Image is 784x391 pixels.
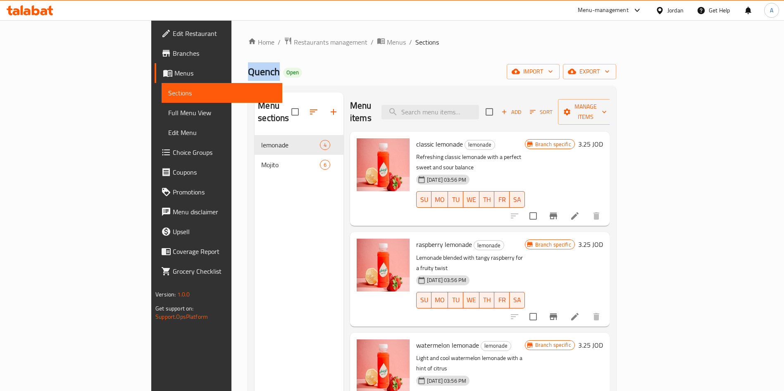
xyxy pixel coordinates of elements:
p: Lemonade blended with tangy raspberry for a fruity twist [416,253,525,273]
span: import [513,66,553,77]
span: Add item [498,106,524,118]
p: Light and cool watermelon lemonade with a hint of citrus [416,353,525,374]
button: import [507,64,560,79]
span: Select to update [524,308,542,325]
span: SU [420,194,428,206]
span: Mojito [261,160,319,170]
span: 6 [320,161,330,169]
span: [DATE] 03:56 PM [424,276,469,284]
span: SA [513,294,522,306]
span: Coverage Report [173,246,276,256]
button: WE [463,191,479,208]
span: Manage items [565,102,607,122]
div: Mojito6 [255,155,343,175]
a: Menus [155,63,282,83]
span: TU [451,294,460,306]
a: Sections [162,83,282,103]
span: Restaurants management [294,37,367,47]
button: FR [494,292,510,308]
span: lemonade [481,341,511,351]
span: Branch specific [532,140,574,148]
button: SU [416,191,431,208]
span: WE [467,294,476,306]
span: TH [483,294,491,306]
button: SU [416,292,431,308]
span: Sort [530,107,553,117]
div: Menu-management [578,5,629,15]
a: Choice Groups [155,142,282,162]
h2: Menu items [350,100,372,124]
span: SU [420,294,428,306]
span: MO [435,194,445,206]
span: Menus [387,37,406,47]
span: Branches [173,48,276,58]
span: Choice Groups [173,147,276,157]
span: Select to update [524,207,542,225]
button: TU [448,292,463,308]
span: Sections [168,88,276,98]
span: Menu disclaimer [173,207,276,217]
a: Grocery Checklist [155,261,282,281]
button: Branch-specific-item [543,307,563,327]
span: Select section [481,103,498,121]
span: Upsell [173,227,276,237]
span: FR [498,294,506,306]
span: Sort sections [304,102,324,122]
a: Promotions [155,182,282,202]
span: Edit Menu [168,128,276,137]
button: MO [431,191,448,208]
button: MO [431,292,448,308]
a: Coupons [155,162,282,182]
button: delete [586,307,606,327]
a: Edit menu item [570,312,580,322]
button: SA [510,292,525,308]
button: Manage items [558,99,613,125]
span: Edit Restaurant [173,28,276,38]
button: export [563,64,616,79]
a: Coverage Report [155,242,282,261]
a: Edit Menu [162,123,282,142]
span: export [570,66,610,77]
span: watermelon lemonade [416,339,479,351]
span: classic lemonade [416,138,463,150]
p: Refreshing classic lemonade with a perfect sweet and sour balance [416,152,525,173]
button: TH [479,191,495,208]
span: Grocery Checklist [173,266,276,276]
button: Add [498,106,524,118]
div: lemonade4 [255,135,343,155]
span: Get support on: [155,303,193,314]
li: / [371,37,374,47]
button: delete [586,206,606,226]
span: FR [498,194,506,206]
img: raspberry lemonade [357,239,410,291]
h6: 3.25 JOD [578,339,603,351]
span: Full Menu View [168,108,276,118]
a: Full Menu View [162,103,282,123]
span: Sort items [524,106,558,118]
button: TU [448,191,463,208]
span: Select all sections [286,103,304,121]
div: lemonade [465,140,495,150]
nav: breadcrumb [248,37,616,47]
span: raspberry lemonade [416,238,472,251]
span: Sections [415,37,439,47]
a: Edit menu item [570,211,580,221]
nav: Menu sections [255,132,343,178]
li: / [409,37,412,47]
span: 1.0.0 [177,289,190,300]
div: items [320,160,330,170]
a: Menu disclaimer [155,202,282,222]
div: items [320,140,330,150]
div: lemonade [261,140,319,150]
span: 4 [320,141,330,149]
span: Add [500,107,522,117]
span: TH [483,194,491,206]
span: Branch specific [532,341,574,349]
h6: 3.25 JOD [578,138,603,150]
span: Promotions [173,187,276,197]
button: Branch-specific-item [543,206,563,226]
div: Open [283,68,302,78]
button: WE [463,292,479,308]
div: lemonade [474,240,504,250]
